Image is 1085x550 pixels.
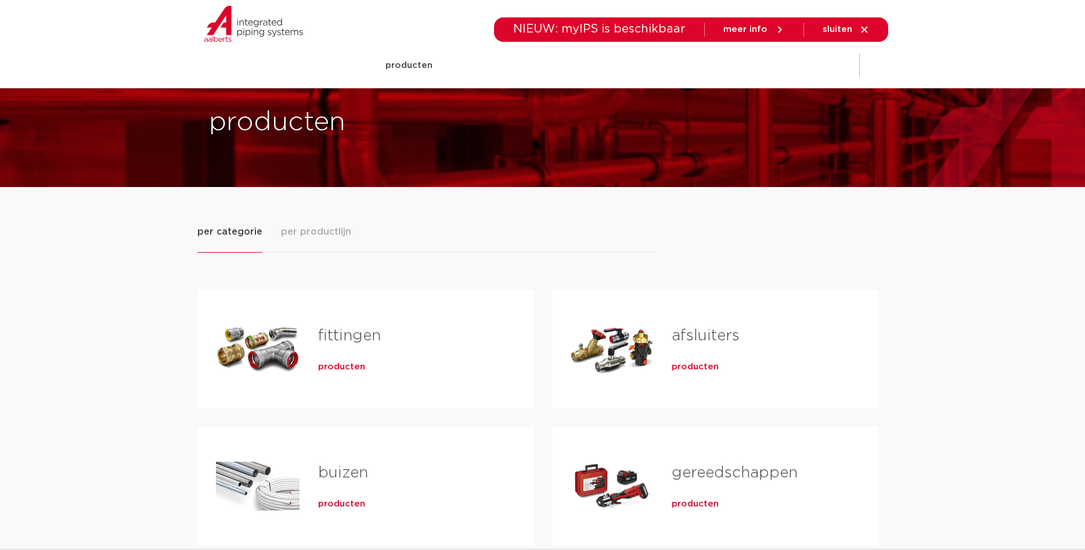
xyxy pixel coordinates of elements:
[513,23,686,35] span: NIEUW: myIPS is beschikbaar
[672,465,798,480] a: gereedschappen
[823,24,870,35] a: sluiten
[318,361,365,373] a: producten
[281,225,351,239] span: per productlijn
[673,43,710,88] a: services
[197,225,262,239] span: per categorie
[318,465,368,480] a: buizen
[733,43,773,88] a: over ons
[672,361,719,373] a: producten
[318,328,381,343] a: fittingen
[456,43,493,88] a: markten
[318,498,365,510] a: producten
[723,24,785,35] a: meer info
[723,25,767,34] span: meer info
[672,498,719,510] a: producten
[823,25,852,34] span: sluiten
[209,104,537,141] h1: producten
[385,43,773,88] nav: Menu
[385,43,432,88] a: producten
[516,43,577,88] a: toepassingen
[600,43,650,88] a: downloads
[672,328,740,343] a: afsluiters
